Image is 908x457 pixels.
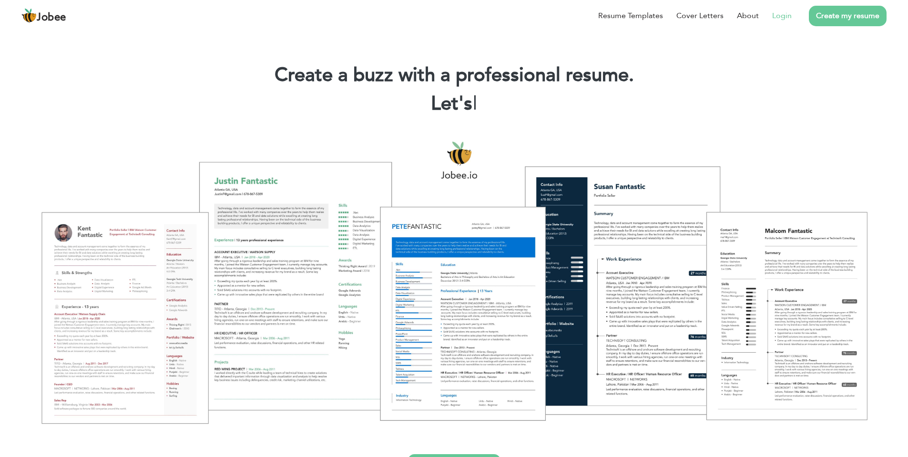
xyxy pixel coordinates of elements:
[37,12,66,23] span: Jobee
[14,91,894,116] h2: Let's
[598,10,663,21] a: Resume Templates
[676,10,724,21] a: Cover Letters
[473,91,477,117] span: |
[21,8,66,23] a: Jobee
[772,10,792,21] a: Login
[737,10,759,21] a: About
[809,6,887,26] a: Create my resume
[14,63,894,88] h1: Create a buzz with a professional resume.
[21,8,37,23] img: jobee.io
